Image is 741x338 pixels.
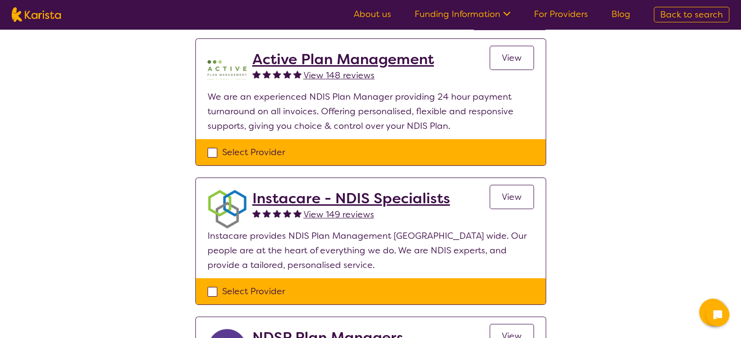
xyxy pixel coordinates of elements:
[490,185,534,209] a: View
[208,89,534,133] p: We are an experienced NDIS Plan Manager providing 24 hour payment turnaround on all invoices. Off...
[252,190,450,207] a: Instacare - NDIS Specialists
[208,190,247,229] img: obkhna0zu27zdd4ubuus.png
[415,8,511,20] a: Funding Information
[12,7,61,22] img: Karista logo
[490,46,534,70] a: View
[304,207,374,222] a: View 149 reviews
[293,209,302,217] img: fullstar
[502,52,522,64] span: View
[252,51,434,68] a: Active Plan Management
[354,8,391,20] a: About us
[293,70,302,78] img: fullstar
[263,70,271,78] img: fullstar
[699,299,726,326] button: Channel Menu
[304,68,375,83] a: View 148 reviews
[304,209,374,220] span: View 149 reviews
[660,9,723,20] span: Back to search
[502,191,522,203] span: View
[273,70,281,78] img: fullstar
[611,8,630,20] a: Blog
[208,51,247,89] img: pypzb5qm7jexfhutod0x.png
[252,70,261,78] img: fullstar
[283,70,291,78] img: fullstar
[252,209,261,217] img: fullstar
[283,209,291,217] img: fullstar
[263,209,271,217] img: fullstar
[208,229,534,272] p: Instacare provides NDIS Plan Management [GEOGRAPHIC_DATA] wide. Our people are at the heart of ev...
[273,209,281,217] img: fullstar
[654,7,729,22] a: Back to search
[304,70,375,81] span: View 148 reviews
[534,8,588,20] a: For Providers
